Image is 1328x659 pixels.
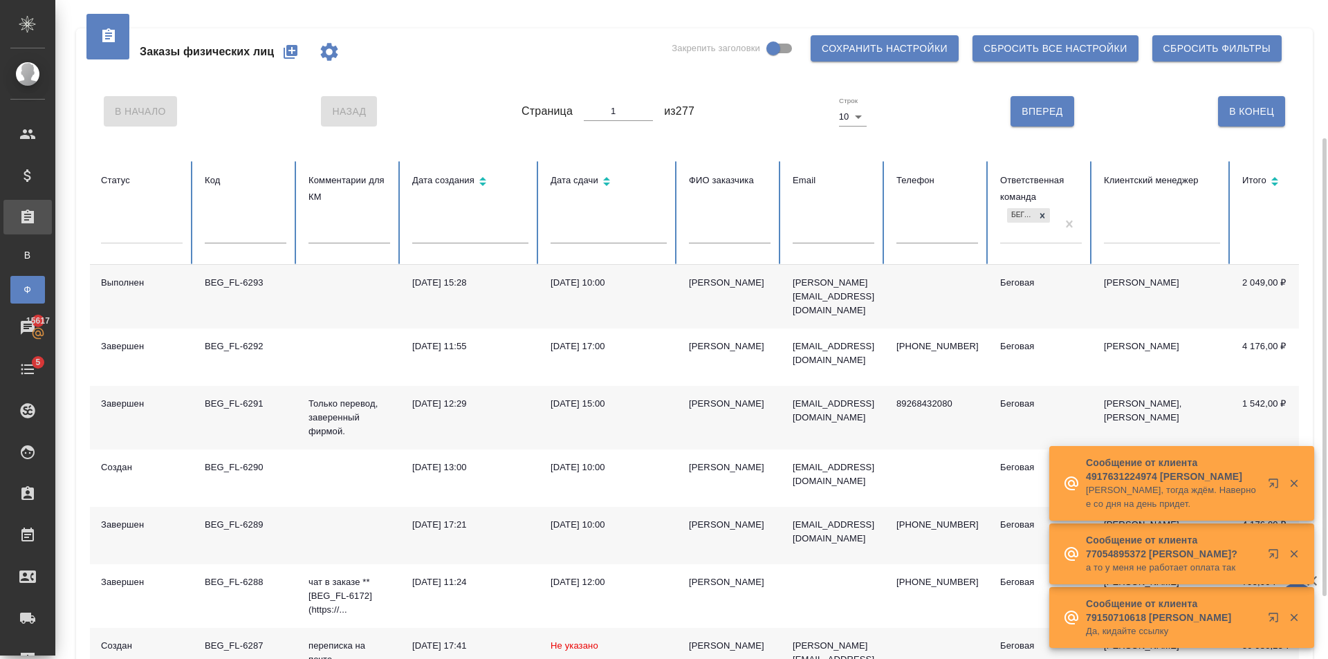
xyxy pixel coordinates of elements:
p: 89268432080 [896,397,978,411]
p: Сообщение от клиента 77054895372 [PERSON_NAME]? [1086,533,1259,561]
div: Создан [101,461,183,474]
div: Завершен [101,575,183,589]
p: [PHONE_NUMBER] [896,518,978,532]
p: чат в заказе **[BEG_FL-6172](https://... [308,575,390,617]
p: [PHONE_NUMBER] [896,340,978,353]
div: [DATE] 17:41 [412,639,528,653]
button: Закрыть [1280,477,1308,490]
a: В [10,241,45,269]
div: [PERSON_NAME] [689,340,771,353]
div: Код [205,172,286,189]
a: 15617 [3,310,52,345]
div: [PERSON_NAME] [689,575,771,589]
p: [EMAIL_ADDRESS][DOMAIN_NAME] [793,340,874,367]
div: Email [793,172,874,189]
div: [PERSON_NAME] [689,639,771,653]
div: Беговая [1000,575,1082,589]
button: Закрыть [1280,548,1308,560]
div: 10 [839,107,867,127]
div: [DATE] 13:00 [412,461,528,474]
p: [PERSON_NAME], тогда ждём. Наверное со дня на день придет. [1086,483,1259,511]
span: Заказы физических лиц [140,44,274,60]
div: [DATE] 15:28 [412,276,528,290]
div: Клиентский менеджер [1104,172,1220,189]
div: Завершен [101,518,183,532]
div: Беговая [1000,397,1082,411]
div: Сортировка [1242,172,1324,192]
div: Создан [101,639,183,653]
span: Страница [522,103,573,120]
span: Вперед [1022,103,1062,120]
div: [DATE] 15:00 [551,397,667,411]
p: [EMAIL_ADDRESS][DOMAIN_NAME] [793,461,874,488]
span: Сбросить все настройки [984,40,1127,57]
button: Сбросить фильтры [1152,35,1282,62]
div: [PERSON_NAME] [689,461,771,474]
div: Беговая [1000,276,1082,290]
div: [DATE] 10:00 [551,518,667,532]
div: Беговая [1000,518,1082,532]
a: 5 [3,352,52,387]
div: BEG_FL-6292 [205,340,286,353]
div: [DATE] 10:00 [551,461,667,474]
td: [PERSON_NAME] [1093,328,1231,386]
button: Сбросить все настройки [972,35,1138,62]
div: [DATE] 12:00 [551,575,667,589]
p: [EMAIL_ADDRESS][DOMAIN_NAME] [793,397,874,425]
div: [DATE] 12:29 [412,397,528,411]
span: Закрепить заголовки [672,41,760,55]
div: BEG_FL-6291 [205,397,286,411]
p: а то у меня не работает оплата так [1086,561,1259,575]
div: Сортировка [551,172,667,192]
span: Не указано [551,640,598,651]
label: Строк [839,98,858,104]
div: BEG_FL-6287 [205,639,286,653]
p: Да, кидайте ссылку [1086,624,1259,638]
div: Выполнен [101,276,183,290]
div: Беговая [1000,639,1082,653]
div: BEG_FL-6288 [205,575,286,589]
div: Комментарии для КМ [308,172,390,205]
a: Ф [10,276,45,304]
button: В Конец [1218,96,1285,127]
span: Ф [17,283,38,297]
div: Телефон [896,172,978,189]
span: из 277 [664,103,694,120]
span: 15617 [18,314,58,328]
div: BEG_FL-6290 [205,461,286,474]
div: [DATE] 11:55 [412,340,528,353]
div: BEG_FL-6289 [205,518,286,532]
div: [DATE] 10:00 [551,276,667,290]
button: Сохранить настройки [811,35,959,62]
div: Беговая [1000,461,1082,474]
div: [DATE] 11:24 [412,575,528,589]
p: [EMAIL_ADDRESS][DOMAIN_NAME] [793,518,874,546]
span: В [17,248,38,262]
button: Закрыть [1280,611,1308,624]
td: [PERSON_NAME] [1093,265,1231,328]
div: BEG_FL-6293 [205,276,286,290]
div: Ответственная команда [1000,172,1082,205]
div: [DATE] 17:21 [412,518,528,532]
button: Открыть в новой вкладке [1260,604,1293,637]
span: В Конец [1229,103,1274,120]
p: Сообщение от клиента 4917631224974 [PERSON_NAME] [1086,456,1259,483]
div: Завершен [101,340,183,353]
div: [PERSON_NAME] [689,276,771,290]
p: [PHONE_NUMBER] [896,575,978,589]
div: [PERSON_NAME] [689,518,771,532]
button: Создать [274,35,307,68]
span: Сохранить настройки [822,40,948,57]
div: Беговая [1000,340,1082,353]
div: [PERSON_NAME] [689,397,771,411]
p: Сообщение от клиента 79150710618 [PERSON_NAME] [1086,597,1259,624]
div: [DATE] 17:00 [551,340,667,353]
p: [PERSON_NAME][EMAIL_ADDRESS][DOMAIN_NAME] [793,276,874,317]
p: Только перевод, заверенный фирмой. [308,397,390,438]
div: Статус [101,172,183,189]
button: Вперед [1011,96,1073,127]
div: Сортировка [412,172,528,192]
td: [PERSON_NAME], [PERSON_NAME] [1093,386,1231,449]
button: Открыть в новой вкладке [1260,470,1293,503]
span: Сбросить фильтры [1163,40,1271,57]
